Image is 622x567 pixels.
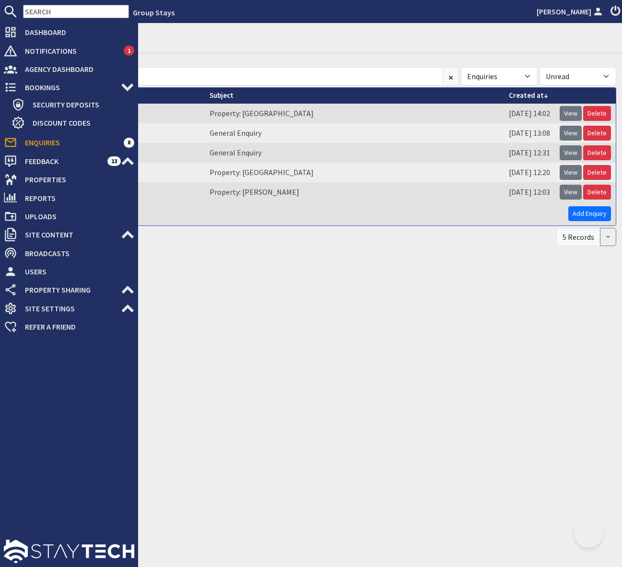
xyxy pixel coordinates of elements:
span: Reports [17,190,134,206]
input: SEARCH [23,5,129,18]
a: Broadcasts [4,246,134,261]
a: View [560,185,582,200]
td: Property: [PERSON_NAME] [205,182,504,202]
a: Properties [4,172,134,187]
span: Uploads [17,209,134,224]
span: Bookings [17,80,121,95]
td: [DATE] 12:31 [504,143,555,163]
a: Delete [583,185,611,200]
td: [DATE] 12:03 [504,182,555,202]
a: Site Content [4,227,134,242]
div: 5 Records [556,228,600,246]
a: Enquiries 8 [4,135,134,150]
a: Dashboard [4,24,134,40]
span: Dashboard [17,24,134,40]
span: Property Sharing [17,282,121,297]
a: Delete [583,106,611,121]
span: Agency Dashboard [17,61,134,77]
span: Refer a Friend [17,319,134,334]
td: Property: [GEOGRAPHIC_DATA] [205,104,504,123]
td: [DATE] 14:02 [504,104,555,123]
iframe: Toggle Customer Support [574,519,603,548]
a: Delete [583,126,611,141]
a: Delete [583,165,611,180]
a: Delete [583,145,611,160]
a: [PERSON_NAME] [537,6,605,17]
a: Notifications 1 [4,43,134,59]
a: Refer a Friend [4,319,134,334]
span: 1 [124,46,134,55]
a: Property Sharing [4,282,134,297]
a: Created at [509,91,548,100]
a: Discount Codes [12,115,134,130]
a: Add Enquiry [568,206,611,221]
a: Reports [4,190,134,206]
td: Property: [GEOGRAPHIC_DATA] [205,163,504,182]
a: Site Settings [4,301,134,316]
a: View [560,106,582,121]
span: Users [17,264,134,279]
a: View [560,165,582,180]
a: Subject [210,91,234,100]
span: 8 [124,138,134,147]
span: Site Content [17,227,121,242]
a: View [560,145,582,160]
td: General Enquiry [205,123,504,143]
span: Security Deposits [25,97,134,112]
span: Site Settings [17,301,121,316]
a: Group Stays [133,8,175,17]
a: Bookings [4,80,134,95]
a: Uploads [4,209,134,224]
a: View [560,126,582,141]
span: 13 [107,156,121,166]
span: Feedback [17,154,107,169]
span: Notifications [17,43,124,59]
span: Broadcasts [17,246,134,261]
img: staytech_l_w-4e588a39d9fa60e82540d7cfac8cfe4b7147e857d3e8dbdfbd41c59d52db0ec4.svg [4,540,134,563]
td: [DATE] 13:08 [504,123,555,143]
a: Agency Dashboard [4,61,134,77]
a: Feedback 13 [4,154,134,169]
a: Users [4,264,134,279]
td: General Enquiry [205,143,504,163]
span: Properties [17,172,134,187]
span: Discount Codes [25,115,134,130]
td: [DATE] 12:20 [504,163,555,182]
input: Search... [29,67,443,85]
a: Security Deposits [12,97,134,112]
span: Enquiries [17,135,124,150]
